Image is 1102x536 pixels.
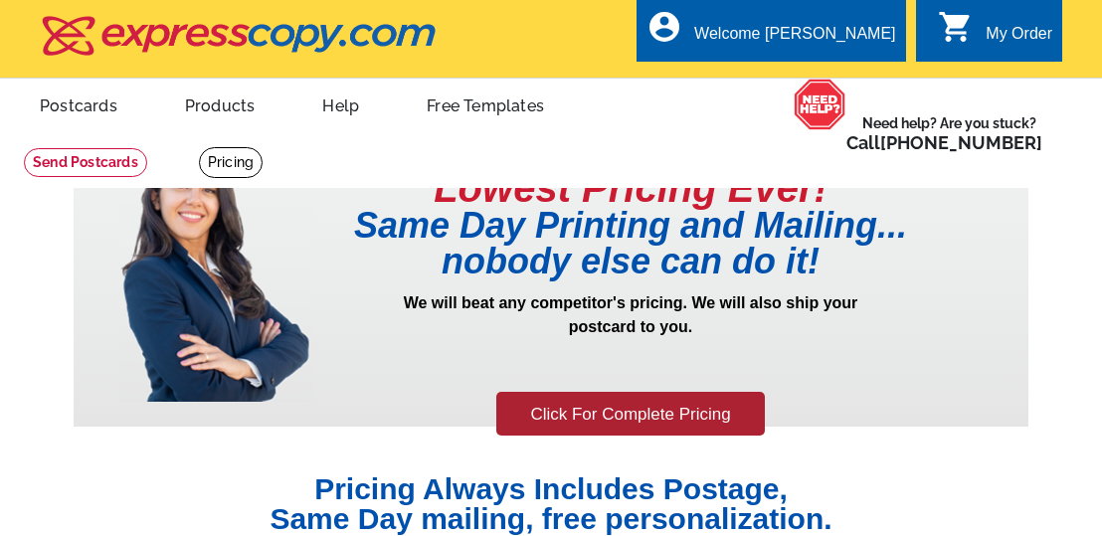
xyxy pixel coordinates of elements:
[986,25,1052,53] div: My Order
[694,25,895,53] div: Welcome [PERSON_NAME]
[312,291,949,389] p: We will beat any competitor's pricing. We will also ship your postcard to you.
[290,81,391,127] a: Help
[646,9,682,45] i: account_circle
[8,81,149,127] a: Postcards
[312,208,949,279] h1: Same Day Printing and Mailing... nobody else can do it!
[119,132,312,402] img: prepricing-girl.png
[496,392,764,437] a: Click For Complete Pricing
[938,9,974,45] i: shopping_cart
[312,168,949,208] h1: Lowest Pricing Ever!
[846,132,1042,153] span: Call
[938,22,1052,47] a: shopping_cart My Order
[153,81,287,127] a: Products
[74,474,1028,534] h1: Pricing Always Includes Postage, Same Day mailing, free personalization.
[846,113,1052,153] span: Need help? Are you stuck?
[794,79,846,130] img: help
[395,81,576,127] a: Free Templates
[880,132,1042,153] a: [PHONE_NUMBER]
